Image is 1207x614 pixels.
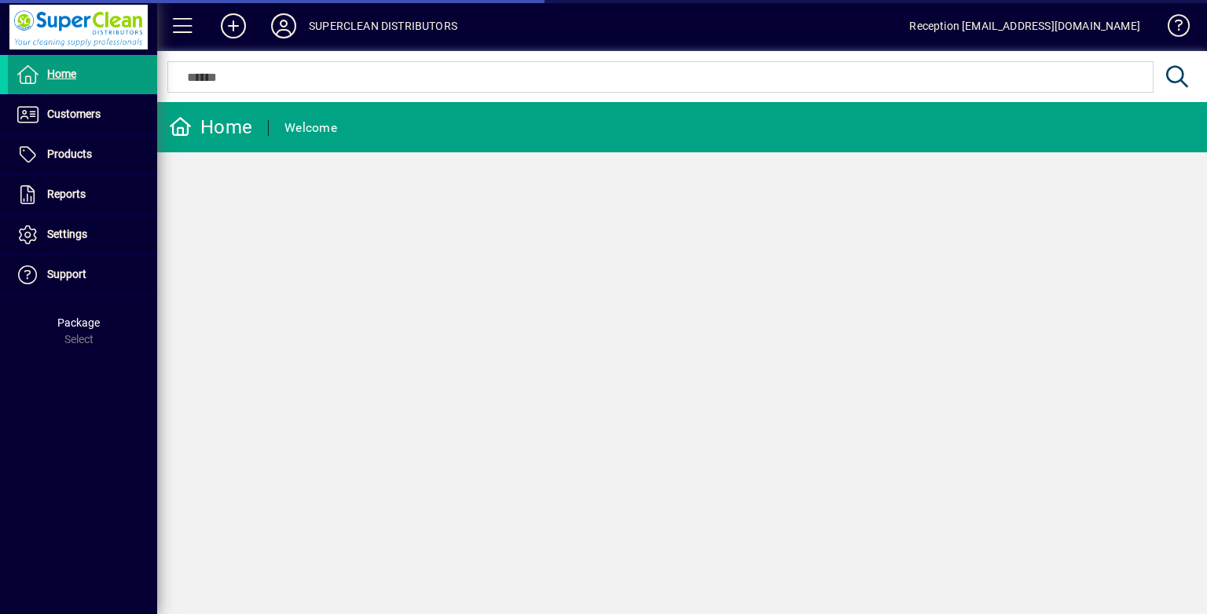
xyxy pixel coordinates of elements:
div: SUPERCLEAN DISTRIBUTORS [309,13,457,38]
a: Support [8,255,157,294]
a: Reports [8,175,157,214]
a: Products [8,135,157,174]
div: Home [169,115,252,140]
span: Reports [47,188,86,200]
div: Welcome [284,115,337,141]
button: Add [208,12,259,40]
a: Settings [8,215,157,254]
span: Home [47,68,76,80]
a: Customers [8,95,157,134]
span: Customers [47,108,101,120]
a: Knowledge Base [1156,3,1187,54]
div: Reception [EMAIL_ADDRESS][DOMAIN_NAME] [909,13,1140,38]
button: Profile [259,12,309,40]
span: Package [57,316,100,329]
span: Products [47,148,92,160]
span: Support [47,268,86,280]
span: Settings [47,228,87,240]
